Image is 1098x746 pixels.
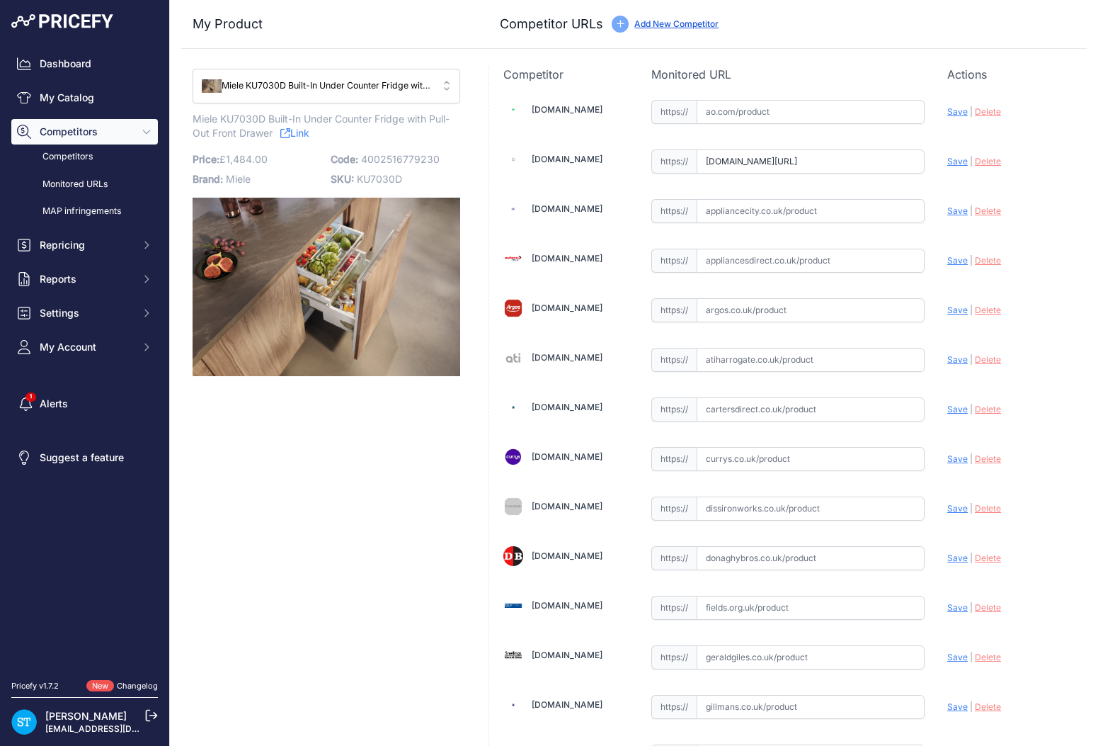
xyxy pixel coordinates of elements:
[117,681,158,691] a: Changelog
[532,352,602,363] a: [DOMAIN_NAME]
[86,680,114,692] span: New
[970,553,973,563] span: |
[532,451,602,462] a: [DOMAIN_NAME]
[947,404,968,414] span: Save
[500,14,603,34] h3: Competitor URLs
[970,156,973,166] span: |
[947,701,968,712] span: Save
[651,596,697,620] span: https://
[651,298,697,322] span: https://
[226,173,251,185] span: Miele
[697,249,925,273] input: appliancesdirect.co.uk/product
[697,497,925,521] input: dissironworks.co.uk/product
[193,153,219,165] span: Price:
[697,645,925,669] input: geraldgiles.co.uk/product
[11,172,158,197] a: Monitored URLs
[947,453,968,464] span: Save
[697,397,925,422] input: cartersdirect.co.uk/product
[11,232,158,258] button: Repricing
[975,106,1001,117] span: Delete
[651,348,697,372] span: https://
[975,255,1001,266] span: Delete
[970,354,973,365] span: |
[970,106,973,117] span: |
[503,66,629,83] p: Competitor
[697,348,925,372] input: atiharrogate.co.uk/product
[11,199,158,224] a: MAP infringements
[357,173,402,185] span: KU7030D
[651,695,697,719] span: https://
[975,652,1001,662] span: Delete
[651,100,697,124] span: https://
[947,354,968,365] span: Save
[331,173,354,185] span: SKU:
[970,453,973,464] span: |
[697,596,925,620] input: fields.org.uk/product
[947,106,968,117] span: Save
[970,602,973,613] span: |
[11,334,158,360] button: My Account
[975,156,1001,166] span: Delete
[11,119,158,145] button: Competitors
[193,149,322,169] p: £
[975,453,1001,464] span: Delete
[651,645,697,669] span: https://
[975,553,1001,563] span: Delete
[970,652,973,662] span: |
[532,104,602,115] a: [DOMAIN_NAME]
[947,652,968,662] span: Save
[11,145,158,169] a: Competitors
[947,602,968,613] span: Save
[532,600,602,611] a: [DOMAIN_NAME]
[11,51,158,77] a: Dashboard
[11,391,158,417] a: Alerts
[40,272,132,286] span: Reports
[532,699,602,710] a: [DOMAIN_NAME]
[970,305,973,315] span: |
[651,497,697,521] span: https://
[947,156,968,166] span: Save
[970,503,973,514] span: |
[975,602,1001,613] span: Delete
[193,14,460,34] h3: My Product
[45,723,193,734] a: [EMAIL_ADDRESS][DOMAIN_NAME]
[532,154,602,164] a: [DOMAIN_NAME]
[532,550,602,561] a: [DOMAIN_NAME]
[11,266,158,292] button: Reports
[532,203,602,214] a: [DOMAIN_NAME]
[651,66,925,83] p: Monitored URL
[947,553,968,563] span: Save
[11,680,59,692] div: Pricefy v1.7.2
[532,650,602,660] a: [DOMAIN_NAME]
[361,153,440,165] span: 4002516779230
[947,66,1073,83] p: Actions
[202,76,222,96] img: KU7030D3.jpeg
[975,701,1001,712] span: Delete
[532,402,602,412] a: [DOMAIN_NAME]
[697,100,925,124] input: ao.com/product
[947,255,968,266] span: Save
[45,710,127,722] a: [PERSON_NAME]
[975,503,1001,514] span: Delete
[651,546,697,570] span: https://
[970,205,973,216] span: |
[280,124,309,142] a: Link
[11,85,158,111] a: My Catalog
[947,305,968,315] span: Save
[193,173,223,185] span: Brand:
[975,404,1001,414] span: Delete
[532,303,602,313] a: [DOMAIN_NAME]
[11,14,113,28] img: Pricefy Logo
[634,18,719,29] a: Add New Competitor
[651,149,697,174] span: https://
[697,447,925,471] input: currys.co.uk/product
[697,546,925,570] input: donaghybros.co.uk/product
[202,79,431,93] span: Miele KU7030D Built-In Under Counter Fridge with Pull-Out Front Drawer
[40,340,132,354] span: My Account
[697,199,925,223] input: appliancecity.co.uk/product
[697,695,925,719] input: gillmans.co.uk/product
[40,238,132,252] span: Repricing
[331,153,358,165] span: Code:
[947,503,968,514] span: Save
[970,701,973,712] span: |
